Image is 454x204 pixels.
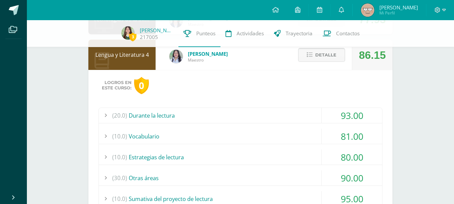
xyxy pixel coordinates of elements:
div: Otras áreas [99,170,382,186]
a: Actividades [220,20,269,47]
a: [PERSON_NAME] [140,27,173,34]
div: Durante la lectura [99,108,382,123]
span: Contactos [336,30,360,37]
button: Detalle [298,48,345,62]
a: Punteos [178,20,220,47]
span: [PERSON_NAME] [188,50,228,57]
span: Trayectoria [286,30,313,37]
a: Contactos [318,20,365,47]
img: 6a14ada82c720ff23d4067649101bdce.png [121,26,135,40]
span: 3 [129,33,136,41]
span: Punteos [196,30,215,37]
span: Mi Perfil [379,10,418,16]
img: df6a3bad71d85cf97c4a6d1acf904499.png [169,50,183,63]
div: Vocabulario [99,129,382,144]
span: (20.0) [112,108,127,123]
div: 93.00 [322,108,382,123]
a: Trayectoria [269,20,318,47]
a: 217005 [140,34,158,41]
div: Estrategias de lectura [99,150,382,165]
span: (10.0) [112,150,127,165]
span: [PERSON_NAME] [379,4,418,11]
div: Lengua y Literatura 4 [88,40,156,70]
span: Logros en este curso: [102,80,131,91]
div: 80.00 [322,150,382,165]
span: (10.0) [112,129,127,144]
span: Maestro [188,57,228,63]
div: 86.15 [359,40,386,70]
span: Actividades [237,30,264,37]
img: 71f96e2616eca63d647a955b9c55e1b9.png [361,3,374,17]
div: 0 [134,77,149,94]
span: Detalle [315,49,336,61]
span: (30.0) [112,170,127,186]
div: 90.00 [322,170,382,186]
div: 81.00 [322,129,382,144]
